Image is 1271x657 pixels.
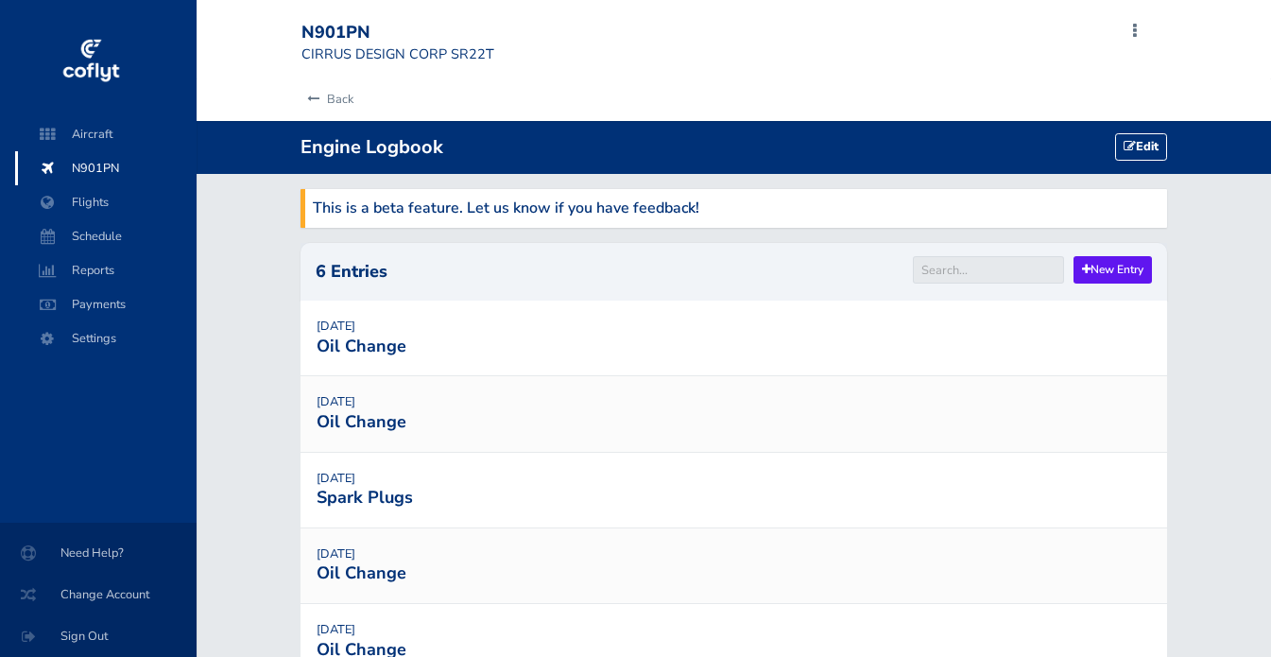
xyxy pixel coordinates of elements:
a: New Entry [1073,256,1152,284]
a: [DATE] [317,545,355,562]
span: Schedule [34,219,178,253]
input: Search: [913,256,1063,284]
a: Back [301,78,353,120]
a: [DATE] [317,621,355,638]
span: Need Help? [23,536,174,570]
span: Change Account [23,578,174,612]
label: Search: [902,256,1076,284]
a: Edit [1115,133,1167,161]
a: Oil Change [317,410,406,433]
a: [DATE] [317,470,355,487]
a: [DATE] [317,393,355,410]
a: Oil Change [317,562,406,584]
span: Aircraft [34,117,178,151]
span: N901PN [34,151,178,185]
small: CIRRUS DESIGN CORP SR22T [301,44,494,63]
span: Flights [34,185,178,219]
a: Oil Change [317,335,406,357]
span: Settings [34,321,178,355]
span: Reports [34,253,178,287]
div: N901PN [301,23,494,43]
h4: Engine Logbook [301,121,443,174]
img: coflyt logo [60,33,122,90]
span: Sign Out [23,619,174,653]
a: [DATE] [317,318,355,335]
span: Payments [34,287,178,321]
a: Spark Plugs [317,486,413,509]
div: This is a beta feature. Let us know if you have feedback! [313,197,1160,221]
